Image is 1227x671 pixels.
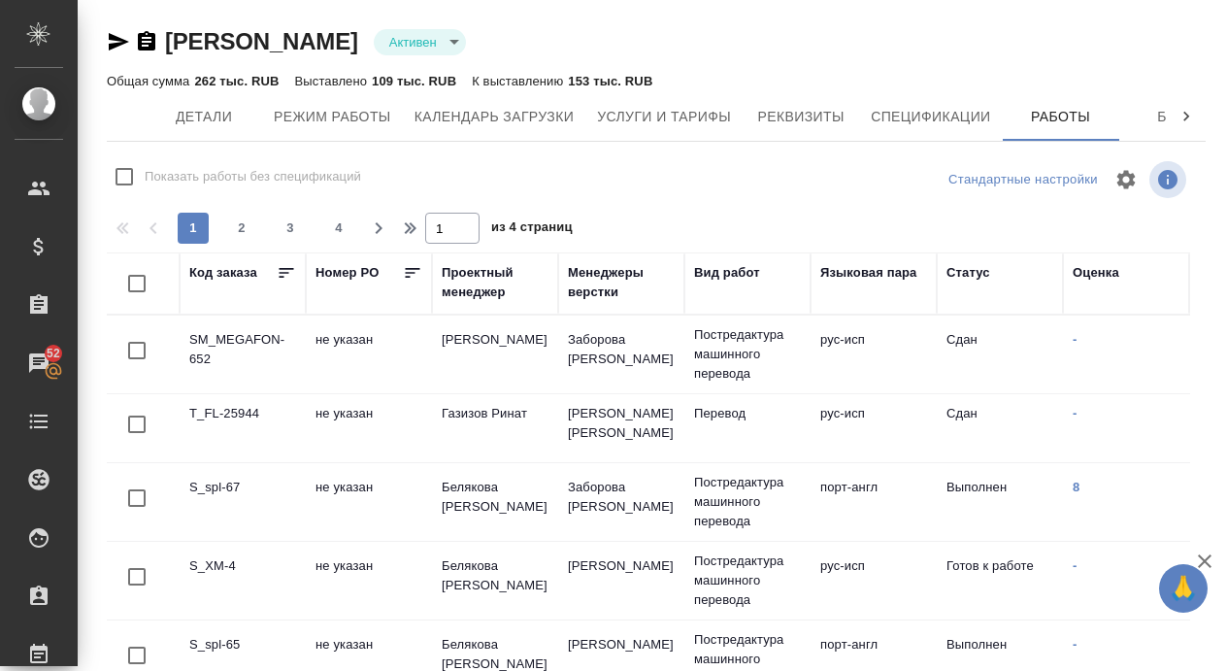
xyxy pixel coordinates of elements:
[372,74,456,88] p: 109 тыс. RUB
[116,404,157,445] span: Toggle Row Selected
[315,263,379,283] div: Номер PO
[754,105,847,129] span: Реквизиты
[180,394,306,462] td: T_FL-25944
[1167,568,1200,609] span: 🙏
[568,263,675,302] div: Менеджеры верстки
[145,167,361,186] span: Показать работы без спецификаций
[323,213,354,244] button: 4
[944,165,1103,195] div: split button
[472,74,568,88] p: К выставлению
[568,74,652,88] p: 153 тыс. RUB
[194,74,279,88] p: 262 тыс. RUB
[35,344,72,363] span: 52
[383,34,443,50] button: Активен
[937,394,1063,462] td: Сдан
[811,547,937,615] td: рус-исп
[306,547,432,615] td: не указан
[811,320,937,388] td: рус-исп
[226,218,257,238] span: 2
[1073,637,1077,652] a: -
[811,394,937,462] td: рус-исп
[116,478,157,519] span: Toggle Row Selected
[275,218,306,238] span: 3
[432,394,558,462] td: Газизов Ринат
[1014,105,1108,129] span: Работы
[226,213,257,244] button: 2
[558,468,684,536] td: Заборова [PERSON_NAME]
[180,547,306,615] td: S_XM-4
[432,320,558,388] td: [PERSON_NAME]
[1073,406,1077,420] a: -
[135,30,158,53] button: Скопировать ссылку
[937,320,1063,388] td: Сдан
[1131,105,1224,129] span: Бриф
[157,105,250,129] span: Детали
[1103,156,1149,203] span: Настроить таблицу
[1073,558,1077,573] a: -
[295,74,373,88] p: Выставлено
[937,547,1063,615] td: Готов к работе
[107,74,194,88] p: Общая сумма
[694,473,801,531] p: Постредактура машинного перевода
[374,29,466,55] div: Активен
[694,404,801,423] p: Перевод
[189,263,257,283] div: Код заказа
[937,468,1063,536] td: Выполнен
[1073,263,1119,283] div: Оценка
[1073,480,1079,494] a: 8
[491,216,573,244] span: из 4 страниц
[415,105,575,129] span: Календарь загрузки
[694,325,801,384] p: Постредактура машинного перевода
[558,547,684,615] td: [PERSON_NAME]
[306,468,432,536] td: не указан
[694,263,760,283] div: Вид работ
[180,468,306,536] td: S_spl-67
[274,105,391,129] span: Режим работы
[946,263,990,283] div: Статус
[1159,564,1208,613] button: 🙏
[442,263,548,302] div: Проектный менеджер
[107,30,130,53] button: Скопировать ссылку для ЯМессенджера
[116,556,157,597] span: Toggle Row Selected
[820,263,917,283] div: Языковая пара
[432,547,558,615] td: Белякова [PERSON_NAME]
[306,394,432,462] td: не указан
[306,320,432,388] td: не указан
[116,330,157,371] span: Toggle Row Selected
[180,320,306,388] td: SM_MEGAFON-652
[323,218,354,238] span: 4
[5,339,73,387] a: 52
[558,394,684,462] td: [PERSON_NAME] [PERSON_NAME]
[694,552,801,610] p: Постредактура машинного перевода
[597,105,731,129] span: Услуги и тарифы
[811,468,937,536] td: порт-англ
[432,468,558,536] td: Белякова [PERSON_NAME]
[1149,161,1190,198] span: Посмотреть информацию
[275,213,306,244] button: 3
[558,320,684,388] td: Заборова [PERSON_NAME]
[165,28,358,54] a: [PERSON_NAME]
[871,105,990,129] span: Спецификации
[1073,332,1077,347] a: -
